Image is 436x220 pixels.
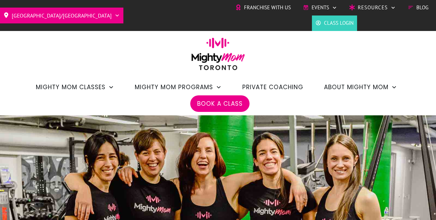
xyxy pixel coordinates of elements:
[242,81,303,93] a: Private Coaching
[416,2,428,13] span: Blog
[324,81,388,93] span: About Mighty Mom
[349,2,396,13] a: Resources
[135,81,213,93] span: Mighty Mom Programs
[324,81,397,93] a: About Mighty Mom
[358,2,388,13] span: Resources
[3,10,120,21] a: [GEOGRAPHIC_DATA]/[GEOGRAPHIC_DATA]
[188,38,249,75] img: mightymom-logo-toronto
[197,98,243,109] a: Book a Class
[303,2,337,13] a: Events
[408,2,428,13] a: Blog
[235,2,291,13] a: Franchise with Us
[244,2,291,13] span: Franchise with Us
[36,81,114,93] a: Mighty Mom Classes
[324,18,354,28] span: Class Login
[12,10,112,21] span: [GEOGRAPHIC_DATA]/[GEOGRAPHIC_DATA]
[312,2,329,13] span: Events
[36,81,105,93] span: Mighty Mom Classes
[315,18,354,28] a: Class Login
[135,81,222,93] a: Mighty Mom Programs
